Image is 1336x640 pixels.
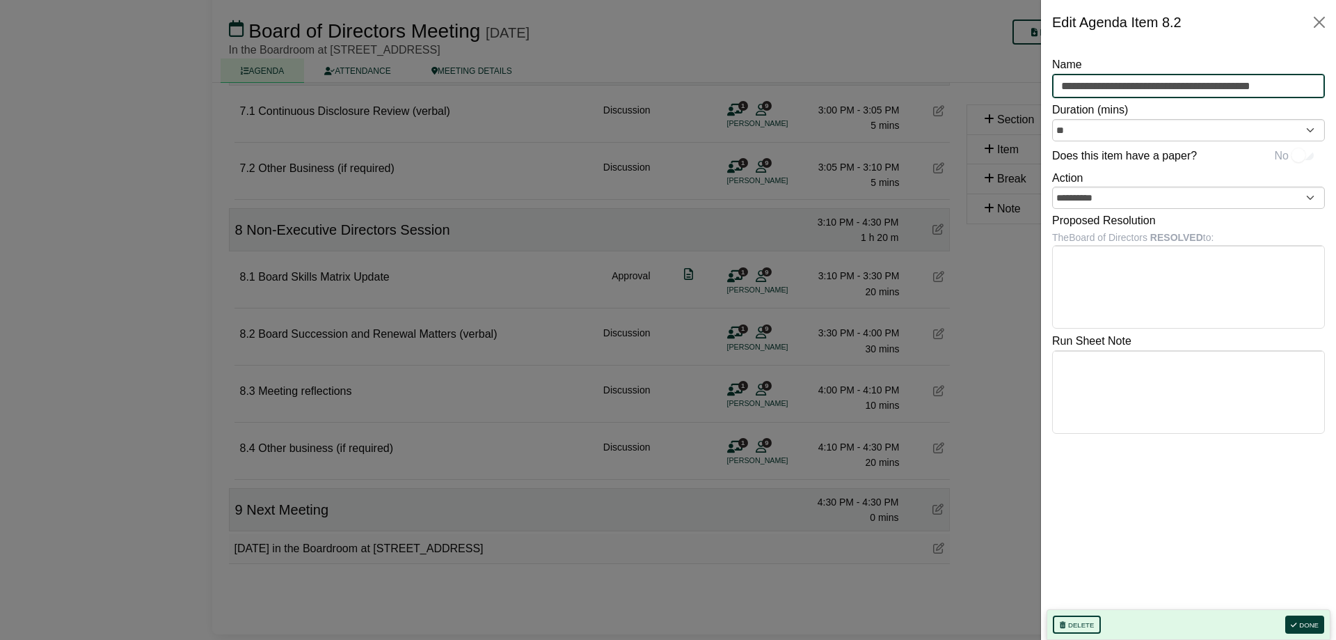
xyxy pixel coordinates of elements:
[1275,147,1289,165] span: No
[1052,101,1128,119] label: Duration (mins)
[1052,11,1182,33] div: Edit Agenda Item 8.2
[1308,11,1330,33] button: Close
[1053,616,1101,634] button: Delete
[1052,56,1082,74] label: Name
[1150,232,1203,243] b: RESOLVED
[1052,212,1156,230] label: Proposed Resolution
[1052,230,1325,245] div: The Board of Directors to:
[1052,169,1083,187] label: Action
[1052,147,1197,165] label: Does this item have a paper?
[1285,616,1324,634] button: Done
[1052,332,1131,350] label: Run Sheet Note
